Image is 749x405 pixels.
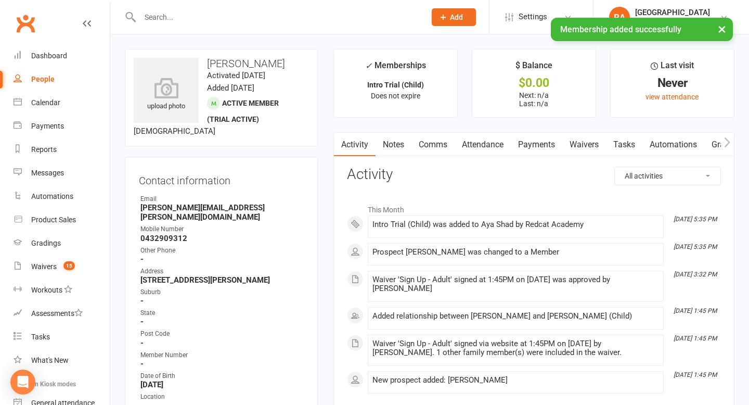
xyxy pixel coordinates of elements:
[31,75,55,83] div: People
[674,271,717,278] i: [DATE] 3:32 PM
[207,71,265,80] time: Activated [DATE]
[140,392,304,402] div: Location
[207,83,254,93] time: Added [DATE]
[674,371,717,378] i: [DATE] 1:45 PM
[140,308,304,318] div: State
[14,325,110,349] a: Tasks
[31,309,83,318] div: Assessments
[31,145,57,154] div: Reports
[14,185,110,208] a: Automations
[139,171,304,186] h3: Contact information
[31,192,73,200] div: Automations
[140,338,304,348] strong: -
[31,122,64,130] div: Payments
[367,81,424,89] strong: Intro Trial (Child)
[511,133,562,157] a: Payments
[140,224,304,234] div: Mobile Number
[674,335,717,342] i: [DATE] 1:45 PM
[31,98,60,107] div: Calendar
[14,68,110,91] a: People
[450,13,463,21] span: Add
[365,61,372,71] i: ✓
[31,262,57,271] div: Waivers
[14,302,110,325] a: Assessments
[519,5,547,29] span: Settings
[372,275,659,293] div: Waiver 'Sign Up - Adult' signed at 1:45PM on [DATE] was approved by [PERSON_NAME]
[14,349,110,372] a: What's New
[365,59,426,78] div: Memberships
[140,359,304,369] strong: -
[551,18,733,41] div: Membership added successfully
[14,115,110,138] a: Payments
[372,376,659,385] div: New prospect added: [PERSON_NAME]
[482,91,586,108] p: Next: n/a Last: n/a
[10,370,35,395] div: Open Intercom Messenger
[371,92,420,100] span: Does not expire
[609,7,630,28] div: RA
[31,239,61,247] div: Gradings
[140,350,304,360] div: Member Number
[14,161,110,185] a: Messages
[347,167,721,183] h3: Activity
[140,275,304,285] strong: [STREET_ADDRESS][PERSON_NAME]
[14,279,110,302] a: Workouts
[31,52,67,60] div: Dashboard
[674,216,717,223] i: [DATE] 5:35 PM
[376,133,411,157] a: Notes
[31,216,76,224] div: Product Sales
[606,133,642,157] a: Tasks
[372,339,659,357] div: Waiver 'Sign Up - Adult' signed via website at 1:45PM on [DATE] by [PERSON_NAME]. 1 other family ...
[140,371,304,381] div: Date of Birth
[347,199,721,216] li: This Month
[31,286,62,294] div: Workouts
[455,133,511,157] a: Attendance
[635,8,710,17] div: [GEOGRAPHIC_DATA]
[334,133,376,157] a: Activity
[411,133,455,157] a: Comms
[651,59,694,78] div: Last visit
[14,255,110,279] a: Waivers 15
[31,356,69,364] div: What's New
[713,18,731,40] button: ×
[645,93,699,101] a: view attendance
[140,329,304,339] div: Post Code
[134,58,309,69] h3: [PERSON_NAME]
[14,91,110,115] a: Calendar
[14,138,110,161] a: Reports
[14,44,110,68] a: Dashboard
[140,194,304,204] div: Email
[31,169,64,177] div: Messages
[134,78,199,112] div: upload photo
[674,307,717,314] i: [DATE] 1:45 PM
[642,133,704,157] a: Automations
[137,10,418,24] input: Search...
[14,232,110,255] a: Gradings
[12,10,38,36] a: Clubworx
[372,220,659,229] div: Intro Trial (Child) was added to Aya Shad by Redcat Academy
[140,203,304,222] strong: [PERSON_NAME][EMAIL_ADDRESS][PERSON_NAME][DOMAIN_NAME]
[31,333,50,341] div: Tasks
[140,255,304,264] strong: -
[140,246,304,256] div: Other Phone
[674,243,717,250] i: [DATE] 5:35 PM
[140,267,304,276] div: Address
[134,126,215,136] span: [DEMOGRAPHIC_DATA]
[635,17,710,27] div: [GEOGRAPHIC_DATA]
[140,317,304,326] strong: -
[63,261,75,270] span: 15
[140,287,304,297] div: Suburb
[515,59,552,78] div: $ Balance
[432,8,476,26] button: Add
[14,208,110,232] a: Product Sales
[372,248,659,257] div: Prospect [PERSON_NAME] was changed to a Member
[207,99,279,123] span: Active member (trial active)
[140,380,304,389] strong: [DATE]
[562,133,606,157] a: Waivers
[140,234,304,243] strong: 0432909312
[140,296,304,306] strong: -
[482,78,586,88] div: $0.00
[620,78,725,88] div: Never
[372,312,659,321] div: Added relationship between [PERSON_NAME] and [PERSON_NAME] (Child)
